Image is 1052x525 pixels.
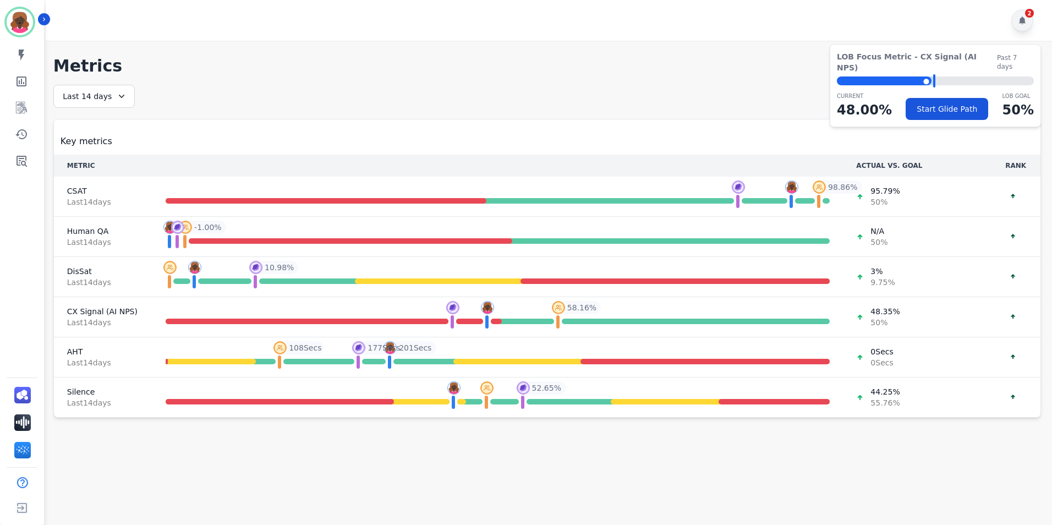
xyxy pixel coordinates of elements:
[163,221,177,234] img: profile-pic
[67,346,139,357] span: AHT
[352,341,365,354] img: profile-pic
[870,277,895,288] span: 9.75 %
[870,357,893,368] span: 0 Secs
[249,261,262,274] img: profile-pic
[997,53,1034,71] span: Past 7 days
[552,301,565,314] img: profile-pic
[273,341,287,354] img: profile-pic
[368,342,400,353] span: 177 Secs
[870,196,900,207] span: 50 %
[67,185,139,196] span: CSAT
[171,221,184,234] img: profile-pic
[517,381,530,395] img: profile-pic
[399,342,431,353] span: 201 Secs
[870,237,887,248] span: 50 %
[67,397,139,408] span: Last 14 day s
[870,317,900,328] span: 50 %
[163,261,177,274] img: profile-pic
[67,277,139,288] span: Last 14 day s
[567,302,596,313] span: 58.16 %
[870,266,895,277] span: 3 %
[67,196,139,207] span: Last 14 day s
[67,266,139,277] span: DisSat
[843,155,991,177] th: ACTUAL VS. GOAL
[265,262,294,273] span: 10.98 %
[61,135,112,148] span: Key metrics
[1002,92,1034,100] p: LOB Goal
[991,155,1040,177] th: RANK
[67,226,139,237] span: Human QA
[67,357,139,368] span: Last 14 day s
[870,306,900,317] span: 48.35 %
[447,381,461,395] img: profile-pic
[188,261,201,274] img: profile-pic
[828,182,857,193] span: 98.86 %
[67,237,139,248] span: Last 14 day s
[67,306,139,317] span: CX Signal (AI NPS)
[837,92,892,100] p: CURRENT
[481,301,494,314] img: profile-pic
[1002,100,1034,120] p: 50 %
[179,221,192,234] img: profile-pic
[1025,9,1034,18] div: 2
[67,386,139,397] span: Silence
[289,342,321,353] span: 108 Secs
[906,98,988,120] button: Start Glide Path
[870,185,900,196] span: 95.79 %
[480,381,494,395] img: profile-pic
[383,341,397,354] img: profile-pic
[870,386,900,397] span: 44.25 %
[732,181,745,194] img: profile-pic
[53,56,1041,76] h1: Metrics
[870,226,887,237] span: N/A
[67,317,139,328] span: Last 14 day s
[837,100,892,120] p: 48.00 %
[194,222,222,233] span: -1.00 %
[53,85,135,108] div: Last 14 days
[870,397,900,408] span: 55.76 %
[532,382,561,393] span: 52.65 %
[837,51,997,73] span: LOB Focus Metric - CX Signal (AI NPS)
[785,181,798,194] img: profile-pic
[870,346,893,357] span: 0 Secs
[54,155,152,177] th: METRIC
[446,301,459,314] img: profile-pic
[813,181,826,194] img: profile-pic
[7,9,33,35] img: Bordered avatar
[837,76,932,85] div: ⬤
